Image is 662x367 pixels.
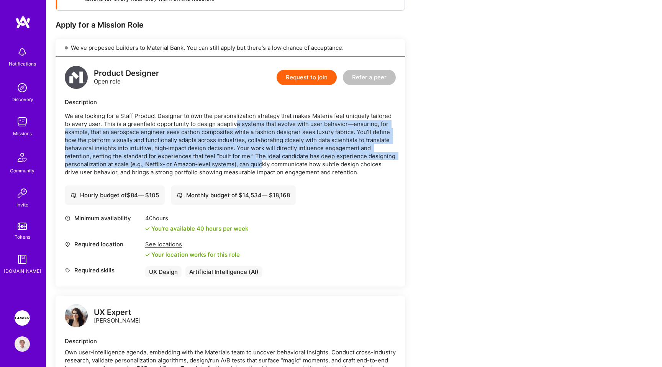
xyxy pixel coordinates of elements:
[15,44,30,60] img: bell
[65,112,396,176] p: We are looking for a Staff Product Designer to own the personalization strategy that makes Materi...
[94,308,141,316] div: UX Expert
[15,233,30,241] div: Tokens
[15,114,30,129] img: teamwork
[145,252,150,257] i: icon Check
[65,266,141,274] div: Required skills
[65,215,70,221] i: icon Clock
[65,240,141,248] div: Required location
[94,308,141,324] div: [PERSON_NAME]
[15,310,30,326] img: Langan: AI-Copilot for Environmental Site Assessment
[11,95,33,103] div: Discovery
[145,224,248,233] div: You're available 40 hours per week
[145,266,182,277] div: UX Design
[15,336,30,352] img: User Avatar
[15,185,30,201] img: Invite
[65,267,70,273] i: icon Tag
[145,214,248,222] div: 40 hours
[56,20,405,30] div: Apply for a Mission Role
[65,241,70,247] i: icon Location
[145,240,240,248] div: See locations
[16,201,28,209] div: Invite
[56,39,405,57] div: We've proposed builders to Material Bank. You can still apply but there's a low chance of accepta...
[15,15,31,29] img: logo
[65,304,88,327] img: logo
[70,192,76,198] i: icon Cash
[145,251,240,259] div: Your location works for this role
[94,69,159,77] div: Product Designer
[177,192,182,198] i: icon Cash
[13,336,32,352] a: User Avatar
[65,98,396,106] div: Description
[94,69,159,85] div: Open role
[10,167,34,175] div: Community
[343,70,396,85] button: Refer a peer
[70,191,159,199] div: Hourly budget of $ 84 — $ 105
[15,252,30,267] img: guide book
[65,214,141,222] div: Minimum availability
[4,267,41,275] div: [DOMAIN_NAME]
[177,191,290,199] div: Monthly budget of $ 14,534 — $ 18,168
[277,70,337,85] button: Request to join
[13,310,32,326] a: Langan: AI-Copilot for Environmental Site Assessment
[13,148,31,167] img: Community
[65,337,396,345] div: Description
[65,304,88,329] a: logo
[18,223,27,230] img: tokens
[185,266,262,277] div: Artificial Intelligence (AI)
[9,60,36,68] div: Notifications
[13,129,32,138] div: Missions
[145,226,150,231] i: icon Check
[15,80,30,95] img: discovery
[65,66,88,89] img: logo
